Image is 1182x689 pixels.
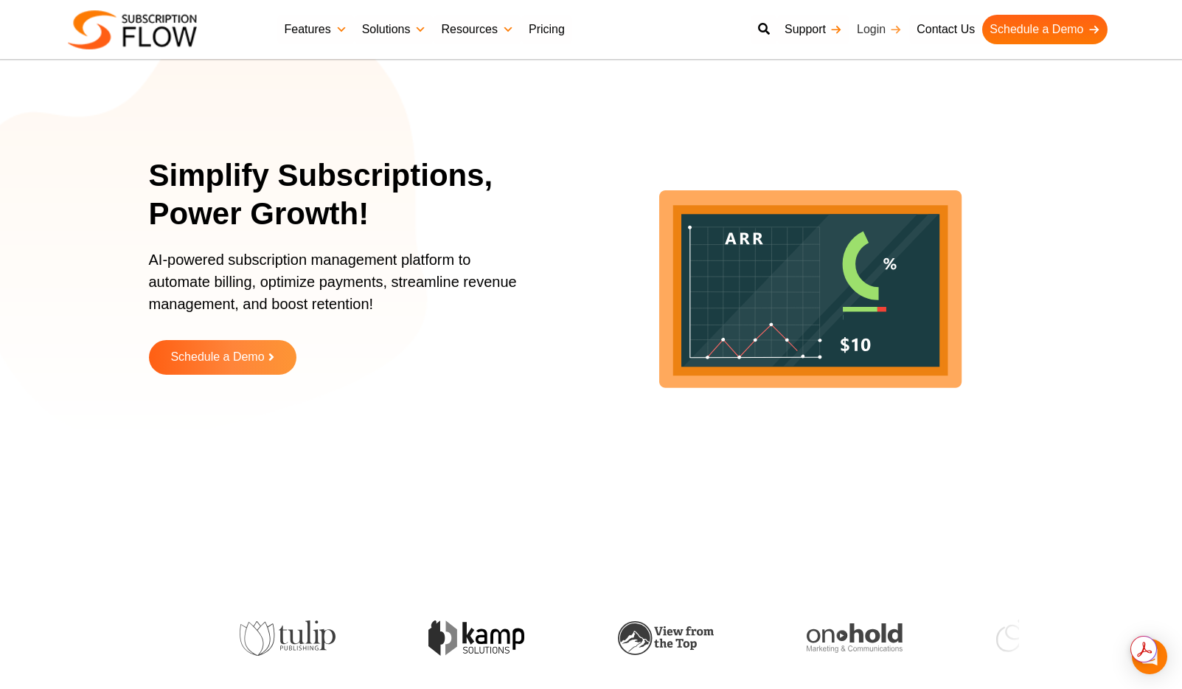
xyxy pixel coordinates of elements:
a: Resources [434,15,521,44]
img: view-from-the-top [616,621,712,656]
a: Features [277,15,355,44]
a: Solutions [355,15,434,44]
a: Support [777,15,849,44]
a: Pricing [521,15,572,44]
h1: Simplify Subscriptions, Power Growth! [149,156,551,234]
img: tulip-publishing [238,620,334,656]
img: onhold-marketing [806,623,902,653]
a: Contact Us [909,15,982,44]
a: Login [849,15,909,44]
img: kamp-solution [428,620,524,655]
p: AI-powered subscription management platform to automate billing, optimize payments, streamline re... [149,249,532,330]
img: Subscriptionflow [68,10,197,49]
a: Schedule a Demo [982,15,1107,44]
a: Schedule a Demo [149,340,296,375]
span: Schedule a Demo [170,351,264,364]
